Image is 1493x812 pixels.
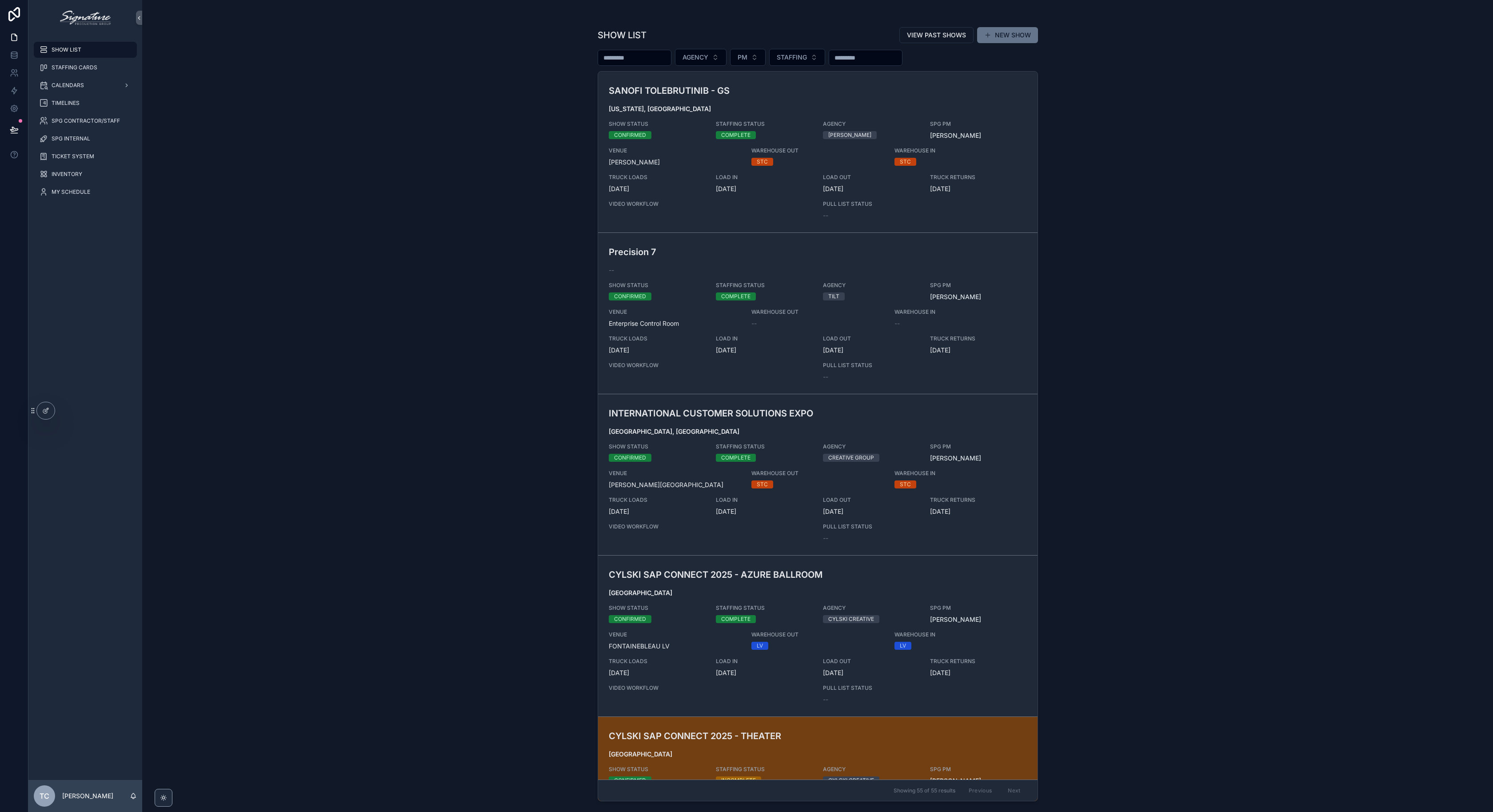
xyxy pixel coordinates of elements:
[823,534,828,543] span: --
[828,454,874,462] div: CREATIVE GROUP
[609,105,711,112] strong: [US_STATE], [GEOGRAPHIC_DATA]
[899,27,974,43] button: VIEW PAST SHOWS
[828,615,874,623] div: CYLSKI CREATIVE
[751,147,884,154] span: WAREHOUSE OUT
[716,120,812,128] span: STAFFING STATUS
[716,443,812,450] span: STAFFING STATUS
[609,407,884,420] h3: INTERNATIONAL CUSTOMER SOLUTIONS EXPO
[900,158,911,166] div: STC
[716,174,812,181] span: LOAD IN
[34,113,137,129] a: SPG CONTRACTOR/STAFF
[609,319,741,328] span: Enterprise Control Room
[730,49,766,66] button: Select Button
[716,658,812,665] span: LOAD IN
[614,454,646,462] div: CONFIRMED
[930,335,1026,342] span: TRUCK RETURNS
[34,95,137,111] a: TIMELINES
[614,615,646,623] div: CONFIRMED
[977,27,1038,43] a: NEW SHOW
[52,117,120,124] span: SPG CONTRACTOR/STAFF
[52,46,81,53] span: SHOW LIST
[609,443,705,450] span: SHOW STATUS
[716,184,812,193] span: [DATE]
[598,29,647,41] h1: SHOW LIST
[823,346,919,355] span: [DATE]
[777,53,807,62] span: STAFFING
[716,335,812,342] span: LOAD IN
[609,568,884,581] h3: CYLSKI SAP CONNECT 2025 - AZURE BALLROOM
[828,776,874,784] div: CYLSKI CREATIVE
[716,496,812,504] span: LOAD IN
[823,372,828,381] span: --
[930,766,1026,773] span: SPG PM
[609,174,705,181] span: TRUCK LOADS
[675,49,727,66] button: Select Button
[930,776,981,785] span: [PERSON_NAME]
[894,787,955,794] span: Showing 55 of 55 results
[751,308,884,316] span: WAREHOUSE OUT
[738,53,747,62] span: PM
[609,470,741,477] span: VENUE
[930,282,1026,289] span: SPG PM
[823,766,919,773] span: AGENCY
[52,188,90,196] span: MY SCHEDULE
[34,77,137,93] a: CALENDARS
[930,174,1026,181] span: TRUCK RETURNS
[614,131,646,139] div: CONFIRMED
[34,184,137,200] a: MY SCHEDULE
[930,454,981,463] a: [PERSON_NAME]
[900,480,911,488] div: STC
[609,84,884,97] h3: SANOFI TOLEBRUTINIB - GS
[757,158,768,166] div: STC
[769,49,825,66] button: Select Button
[823,362,919,369] span: PULL LIST STATUS
[894,147,991,154] span: WAREHOUSE IN
[62,792,113,800] p: [PERSON_NAME]
[598,555,1038,716] a: CYLSKI SAP CONNECT 2025 - AZURE BALLROOM[GEOGRAPHIC_DATA]SHOW STATUSCONFIRMEDSTAFFING STATUSCOMPL...
[52,135,90,142] span: SPG INTERNAL
[34,166,137,182] a: INVENTORY
[930,292,981,301] a: [PERSON_NAME]
[716,507,812,516] span: [DATE]
[52,64,97,71] span: STAFFING CARDS
[683,53,708,62] span: AGENCY
[721,615,750,623] div: COMPLETE
[930,604,1026,612] span: SPG PM
[609,245,884,259] h3: Precision 7
[609,480,741,489] span: [PERSON_NAME][GEOGRAPHIC_DATA]
[823,184,919,193] span: [DATE]
[609,668,705,677] span: [DATE]
[930,658,1026,665] span: TRUCK RETURNS
[609,158,741,167] span: [PERSON_NAME]
[894,308,991,316] span: WAREHOUSE IN
[716,346,812,355] span: [DATE]
[609,147,741,154] span: VENUE
[757,480,768,488] div: STC
[907,31,966,40] span: VIEW PAST SHOWS
[823,684,919,692] span: PULL LIST STATUS
[609,523,813,530] span: VIDEO WORKFLOW
[930,496,1026,504] span: TRUCK RETURNS
[609,507,705,516] span: [DATE]
[751,470,884,477] span: WAREHOUSE OUT
[609,308,741,316] span: VENUE
[34,148,137,164] a: TICKET SYSTEM
[609,120,705,128] span: SHOW STATUS
[52,100,80,107] span: TIMELINES
[930,120,1026,128] span: SPG PM
[930,507,1026,516] span: [DATE]
[930,615,981,624] a: [PERSON_NAME]
[823,443,919,450] span: AGENCY
[823,200,919,208] span: PULL LIST STATUS
[930,131,981,140] a: [PERSON_NAME]
[609,658,705,665] span: TRUCK LOADS
[609,346,705,355] span: [DATE]
[930,668,1026,677] span: [DATE]
[28,36,142,212] div: scrollable content
[609,200,813,208] span: VIDEO WORKFLOW
[823,174,919,181] span: LOAD OUT
[823,604,919,612] span: AGENCY
[614,776,646,784] div: CONFIRMED
[598,394,1038,555] a: INTERNATIONAL CUSTOMER SOLUTIONS EXPO[GEOGRAPHIC_DATA], [GEOGRAPHIC_DATA]SHOW STATUSCONFIRMEDSTAF...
